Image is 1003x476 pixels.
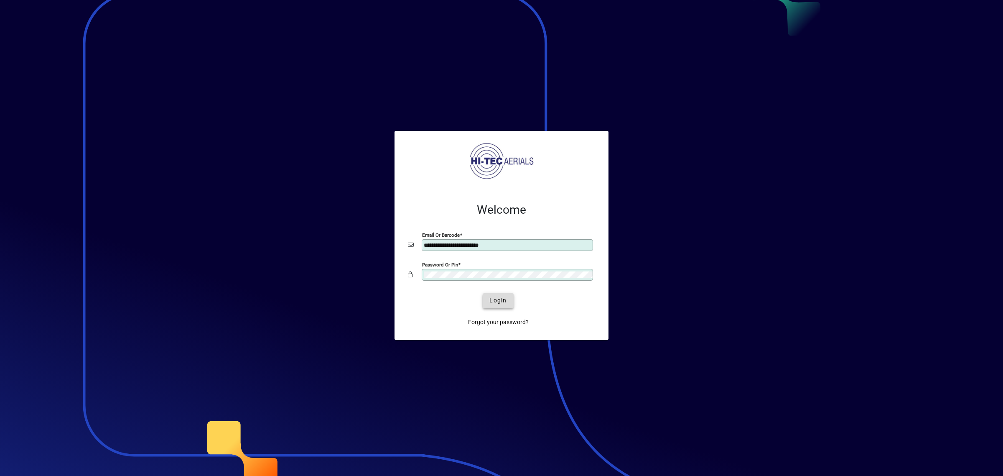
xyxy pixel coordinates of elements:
mat-label: Password or Pin [422,261,458,267]
mat-label: Email or Barcode [422,232,460,238]
button: Login [483,293,513,308]
a: Forgot your password? [465,315,532,330]
h2: Welcome [408,203,595,217]
span: Forgot your password? [468,318,529,327]
span: Login [489,296,507,305]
